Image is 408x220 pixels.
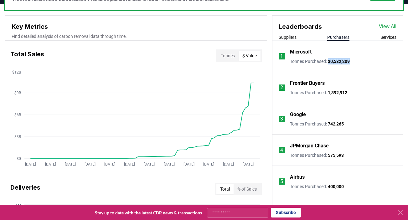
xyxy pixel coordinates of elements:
a: Frontier Buyers [290,79,325,87]
h3: Total Sales [10,49,44,62]
span: 742,265 [328,121,344,126]
p: 2 [280,84,283,91]
tspan: [DATE] [164,162,175,166]
tspan: [DATE] [104,162,115,166]
tspan: [DATE] [45,162,56,166]
a: JPMorgan Chase [290,142,329,150]
tspan: [DATE] [144,162,155,166]
tspan: 1M [16,203,21,208]
tspan: $3B [14,135,21,139]
h3: Key Metrics [12,22,261,31]
button: Purchasers [327,34,349,40]
tspan: [DATE] [25,162,36,166]
p: 1 [280,53,283,60]
tspan: [DATE] [183,162,194,166]
tspan: [DATE] [223,162,234,166]
span: 30,582,209 [328,59,350,64]
span: 575,593 [328,153,344,158]
h3: Deliveries [10,183,40,195]
tspan: [DATE] [124,162,135,166]
tspan: [DATE] [203,162,214,166]
p: 4 [280,146,283,154]
p: Tonnes Purchased : [290,58,350,64]
tspan: $12B [12,70,21,74]
p: Find detailed analysis of carbon removal data through time. [12,33,261,39]
tspan: $9B [14,91,21,95]
span: 1,392,912 [328,90,347,95]
button: Suppliers [279,34,297,40]
p: Tonnes Purchased : [290,152,344,158]
button: $ Value [239,51,261,61]
p: 3 [280,115,283,123]
a: Airbus [290,173,305,181]
button: Tonnes [217,51,239,61]
tspan: [DATE] [65,162,76,166]
a: Microsoft [290,48,312,56]
button: Services [380,34,396,40]
tspan: $6B [14,113,21,117]
span: 400,000 [328,184,344,189]
button: % of Sales [234,184,261,194]
p: Tonnes Purchased : [290,183,344,190]
h3: Leaderboards [279,22,322,31]
tspan: [DATE] [85,162,96,166]
p: 5 [280,178,283,185]
p: Tonnes Purchased : [290,90,347,96]
a: Google [290,111,306,118]
a: View All [379,23,396,30]
p: Tonnes Purchased : [290,121,344,127]
button: Total [216,184,234,194]
tspan: [DATE] [243,162,254,166]
tspan: $0 [17,156,21,161]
